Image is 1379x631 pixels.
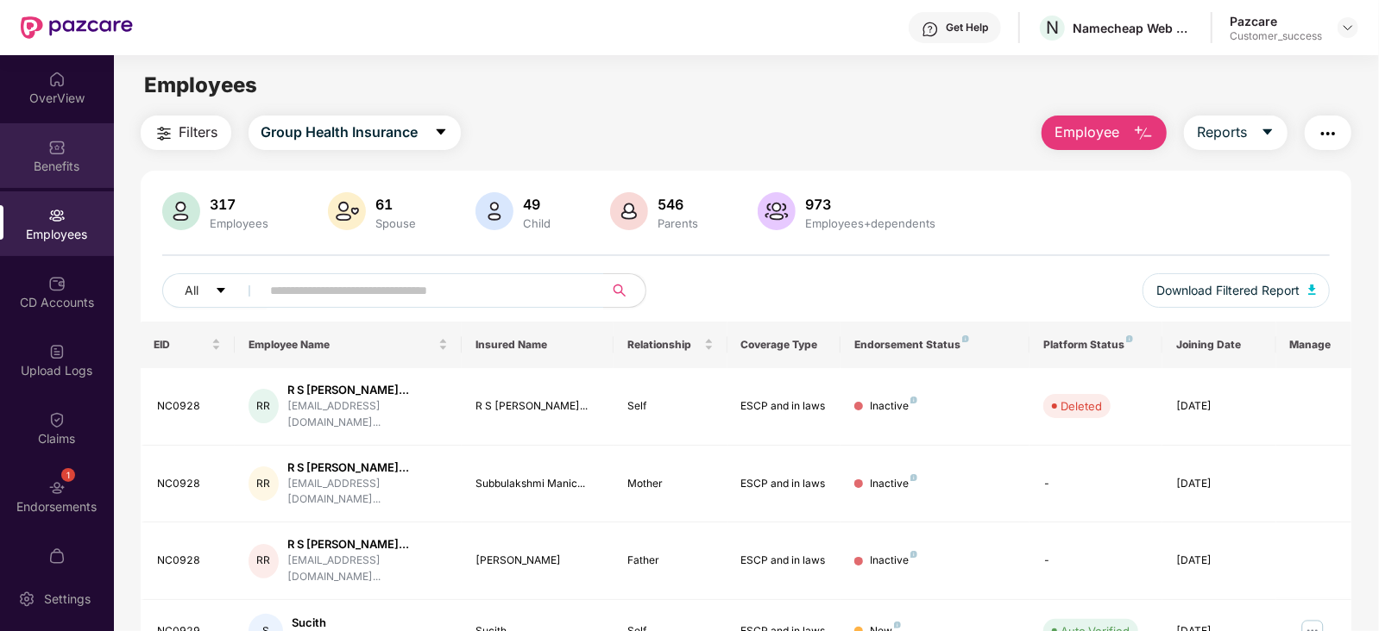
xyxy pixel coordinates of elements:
[1030,522,1162,600] td: -
[292,615,426,631] div: Sucith
[249,338,435,352] span: Employee Name
[1073,20,1193,36] div: Namecheap Web services Pvt Ltd
[655,216,702,230] div: Parents
[144,72,257,97] span: Employees
[854,338,1016,352] div: Endorsement Status
[1061,397,1102,415] div: Deleted
[179,122,218,143] span: Filters
[287,476,449,509] div: [EMAIL_ADDRESS][DOMAIN_NAME]...
[158,398,222,415] div: NC0928
[287,459,449,476] div: R S [PERSON_NAME]...
[1318,123,1338,144] img: svg+xml;base64,PHN2ZyB4bWxucz0iaHR0cDovL3d3dy53My5vcmcvMjAwMC9zdmciIHdpZHRoPSIyNCIgaGVpZ2h0PSIyNC...
[1162,322,1276,368] th: Joining Date
[1184,116,1288,150] button: Reportscaret-down
[162,273,268,308] button: Allcaret-down
[154,338,209,352] span: EID
[803,216,940,230] div: Employees+dependents
[287,398,449,431] div: [EMAIL_ADDRESS][DOMAIN_NAME]...
[207,196,273,213] div: 317
[727,322,841,368] th: Coverage Type
[610,192,648,230] img: svg+xml;base64,PHN2ZyB4bWxucz0iaHR0cDovL3d3dy53My5vcmcvMjAwMC9zdmciIHhtbG5zOnhsaW5rPSJodHRwOi8vd3...
[249,544,279,578] div: RR
[1042,116,1167,150] button: Employee
[287,382,449,398] div: R S [PERSON_NAME]...
[910,397,917,403] img: svg+xml;base64,PHN2ZyB4bWxucz0iaHR0cDovL3d3dy53My5vcmcvMjAwMC9zdmciIHdpZHRoPSI4IiBoZWlnaHQ9IjgiIH...
[758,192,796,230] img: svg+xml;base64,PHN2ZyB4bWxucz0iaHR0cDovL3d3dy53My5vcmcvMjAwMC9zdmciIHhtbG5zOnhsaW5rPSJodHRwOi8vd3...
[1176,398,1263,415] div: [DATE]
[48,411,66,428] img: svg+xml;base64,PHN2ZyBpZD0iQ2xhaW0iIHhtbG5zPSJodHRwOi8vd3d3LnczLm9yZy8yMDAwL3N2ZyIgd2lkdGg9IjIwIi...
[894,622,901,628] img: svg+xml;base64,PHN2ZyB4bWxucz0iaHR0cDovL3d3dy53My5vcmcvMjAwMC9zdmciIHdpZHRoPSI4IiBoZWlnaHQ9IjgiIH...
[741,398,828,415] div: ESCP and in laws
[287,536,449,553] div: R S [PERSON_NAME]...
[328,192,366,230] img: svg+xml;base64,PHN2ZyB4bWxucz0iaHR0cDovL3d3dy53My5vcmcvMjAwMC9zdmciIHhtbG5zOnhsaW5rPSJodHRwOi8vd3...
[261,122,419,143] span: Group Health Insurance
[18,590,35,608] img: svg+xml;base64,PHN2ZyBpZD0iU2V0dGluZy0yMHgyMCIgeG1sbnM9Imh0dHA6Ly93d3cudzMub3JnLzIwMDAvc3ZnIiB3aW...
[870,398,917,415] div: Inactive
[48,479,66,497] img: svg+xml;base64,PHN2ZyBpZD0iRW5kb3JzZW1lbnRzIiB4bWxucz0iaHR0cDovL3d3dy53My5vcmcvMjAwMC9zdmciIHdpZH...
[249,389,279,423] div: RR
[910,474,917,481] img: svg+xml;base64,PHN2ZyB4bWxucz0iaHR0cDovL3d3dy53My5vcmcvMjAwMC9zdmciIHdpZHRoPSI4IiBoZWlnaHQ9IjgiIH...
[1230,13,1322,29] div: Pazcare
[48,547,66,565] img: svg+xml;base64,PHN2ZyBpZD0iTXlfT3JkZXJzIiBkYXRhLW5hbWU9Ik15IE9yZGVycyIgeG1sbnM9Imh0dHA6Ly93d3cudz...
[287,553,449,585] div: [EMAIL_ADDRESS][DOMAIN_NAME]...
[603,273,646,308] button: search
[21,16,133,39] img: New Pazcare Logo
[1176,476,1263,492] div: [DATE]
[158,476,222,492] div: NC0928
[475,476,599,492] div: Subbulakshmi Manic...
[962,335,969,342] img: svg+xml;base64,PHN2ZyB4bWxucz0iaHR0cDovL3d3dy53My5vcmcvMjAwMC9zdmciIHdpZHRoPSI4IiBoZWlnaHQ9IjgiIH...
[39,590,96,608] div: Settings
[870,553,917,569] div: Inactive
[741,553,828,569] div: ESCP and in laws
[434,125,448,141] span: caret-down
[48,275,66,292] img: svg+xml;base64,PHN2ZyBpZD0iQ0RfQWNjb3VudHMiIGRhdGEtbmFtZT0iQ0QgQWNjb3VudHMiIHhtbG5zPSJodHRwOi8vd3...
[741,476,828,492] div: ESCP and in laws
[373,216,420,230] div: Spouse
[1055,122,1119,143] span: Employee
[946,21,988,34] div: Get Help
[603,284,637,297] span: search
[235,322,462,368] th: Employee Name
[910,551,917,558] img: svg+xml;base64,PHN2ZyB4bWxucz0iaHR0cDovL3d3dy53My5vcmcvMjAwMC9zdmciIHdpZHRoPSI4IiBoZWlnaHQ9IjgiIH...
[249,116,461,150] button: Group Health Insurancecaret-down
[1030,446,1162,523] td: -
[207,216,273,230] div: Employees
[48,71,66,88] img: svg+xml;base64,PHN2ZyBpZD0iSG9tZSIgeG1sbnM9Imh0dHA6Ly93d3cudzMub3JnLzIwMDAvc3ZnIiB3aWR0aD0iMjAiIG...
[1276,322,1352,368] th: Manage
[1126,335,1133,342] img: svg+xml;base64,PHN2ZyB4bWxucz0iaHR0cDovL3d3dy53My5vcmcvMjAwMC9zdmciIHdpZHRoPSI4IiBoZWlnaHQ9IjgiIH...
[627,338,701,352] span: Relationship
[154,123,174,144] img: svg+xml;base64,PHN2ZyB4bWxucz0iaHR0cDovL3d3dy53My5vcmcvMjAwMC9zdmciIHdpZHRoPSIyNCIgaGVpZ2h0PSIyNC...
[627,476,714,492] div: Mother
[48,139,66,156] img: svg+xml;base64,PHN2ZyBpZD0iQmVuZWZpdHMiIHhtbG5zPSJodHRwOi8vd3d3LnczLm9yZy8yMDAwL3N2ZyIgd2lkdGg9Ij...
[48,207,66,224] img: svg+xml;base64,PHN2ZyBpZD0iRW1wbG95ZWVzIiB4bWxucz0iaHR0cDovL3d3dy53My5vcmcvMjAwMC9zdmciIHdpZHRoPS...
[249,466,279,501] div: RR
[1143,273,1331,308] button: Download Filtered Report
[614,322,727,368] th: Relationship
[1176,553,1263,569] div: [DATE]
[1197,122,1247,143] span: Reports
[475,553,599,569] div: [PERSON_NAME]
[215,284,227,298] span: caret-down
[803,196,940,213] div: 973
[627,398,714,415] div: Self
[1341,21,1355,34] img: svg+xml;base64,PHN2ZyBpZD0iRHJvcGRvd24tMzJ4MzIiIHhtbG5zPSJodHRwOi8vd3d3LnczLm9yZy8yMDAwL3N2ZyIgd2...
[1046,17,1059,38] span: N
[1308,284,1317,295] img: svg+xml;base64,PHN2ZyB4bWxucz0iaHR0cDovL3d3dy53My5vcmcvMjAwMC9zdmciIHhtbG5zOnhsaW5rPSJodHRwOi8vd3...
[462,322,613,368] th: Insured Name
[61,468,75,482] div: 1
[162,192,200,230] img: svg+xml;base64,PHN2ZyB4bWxucz0iaHR0cDovL3d3dy53My5vcmcvMjAwMC9zdmciIHhtbG5zOnhsaW5rPSJodHRwOi8vd3...
[1230,29,1322,43] div: Customer_success
[475,192,513,230] img: svg+xml;base64,PHN2ZyB4bWxucz0iaHR0cDovL3d3dy53My5vcmcvMjAwMC9zdmciIHhtbG5zOnhsaW5rPSJodHRwOi8vd3...
[158,553,222,569] div: NC0928
[475,398,599,415] div: R S [PERSON_NAME]...
[627,553,714,569] div: Father
[922,21,939,38] img: svg+xml;base64,PHN2ZyBpZD0iSGVscC0zMngzMiIgeG1sbnM9Imh0dHA6Ly93d3cudzMub3JnLzIwMDAvc3ZnIiB3aWR0aD...
[520,196,555,213] div: 49
[141,322,236,368] th: EID
[141,116,231,150] button: Filters
[1133,123,1154,144] img: svg+xml;base64,PHN2ZyB4bWxucz0iaHR0cDovL3d3dy53My5vcmcvMjAwMC9zdmciIHhtbG5zOnhsaW5rPSJodHRwOi8vd3...
[870,476,917,492] div: Inactive
[1156,281,1300,300] span: Download Filtered Report
[655,196,702,213] div: 546
[520,216,555,230] div: Child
